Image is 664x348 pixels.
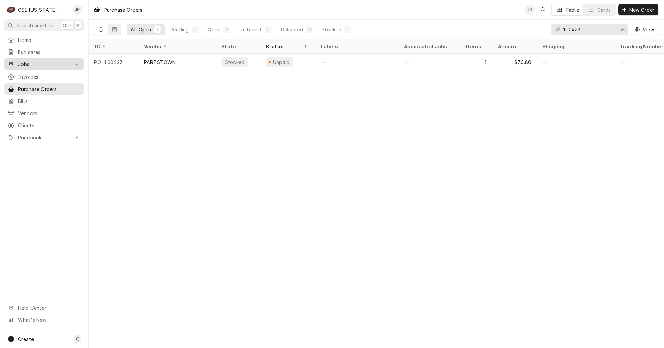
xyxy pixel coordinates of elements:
[131,26,151,33] div: All Open
[73,5,82,15] div: Jeff Kuehl's Avatar
[18,122,81,129] span: Clients
[4,108,84,119] a: Vendors
[498,43,530,50] div: Amount
[321,43,393,50] div: Labels
[492,54,537,70] div: $70.80
[641,26,655,33] span: View
[18,85,81,93] span: Purchase Orders
[6,5,16,15] div: CSI Kentucky's Avatar
[345,26,350,33] div: 1
[4,19,84,31] button: Search anythingCtrlK
[193,26,197,33] div: 0
[4,95,84,107] a: Bills
[628,6,656,13] span: New Order
[322,26,341,33] div: Stocked
[272,58,290,66] div: Unpaid
[4,58,84,70] a: Go to Jobs
[18,336,34,342] span: Create
[18,134,70,141] span: Pricebook
[4,83,84,95] a: Purchase Orders
[525,5,535,15] div: Jeff Kuehl's Avatar
[221,43,255,50] div: State
[537,4,548,15] button: Open search
[459,54,492,70] div: 1
[4,71,84,83] a: Invoices
[563,24,615,35] input: Keyword search
[4,132,84,143] a: Go to Pricebook
[18,48,81,56] span: Estimates
[18,73,81,81] span: Invoices
[18,304,80,311] span: Help Center
[89,54,138,70] div: PO-100423
[307,26,311,33] div: 0
[617,24,628,35] button: Erase input
[542,43,609,50] div: Shipping
[17,22,55,29] span: Search anything
[18,316,80,323] span: What's New
[4,120,84,131] a: Clients
[18,6,57,13] div: CSI [US_STATE]
[4,302,84,313] a: Go to Help Center
[315,54,398,70] div: —
[398,54,459,70] div: —
[525,5,535,15] div: JK
[18,36,81,44] span: Home
[18,110,81,117] span: Vendors
[266,26,270,33] div: 0
[4,314,84,326] a: Go to What's New
[631,24,658,35] button: View
[4,34,84,46] a: Home
[6,5,16,15] div: C
[18,98,81,105] span: Bills
[144,58,176,66] div: PARTSTOWN
[465,43,486,50] div: Items
[281,26,303,33] div: Delivered
[73,5,82,15] div: JK
[170,26,189,33] div: Pending
[597,6,611,13] div: Cards
[404,43,454,50] div: Associated Jobs
[224,26,229,33] div: 0
[144,43,209,50] div: Vendor
[18,61,70,68] span: Jobs
[155,26,159,33] div: 1
[63,22,72,29] span: Ctrl
[537,54,614,70] div: —
[76,22,80,29] span: K
[76,336,80,343] span: C
[94,43,131,50] div: ID
[618,4,658,15] button: New Order
[565,6,579,13] div: Table
[207,26,220,33] div: Open
[239,26,262,33] div: In Transit
[266,43,303,50] div: Status
[224,58,245,66] div: Stocked
[4,46,84,58] a: Estimates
